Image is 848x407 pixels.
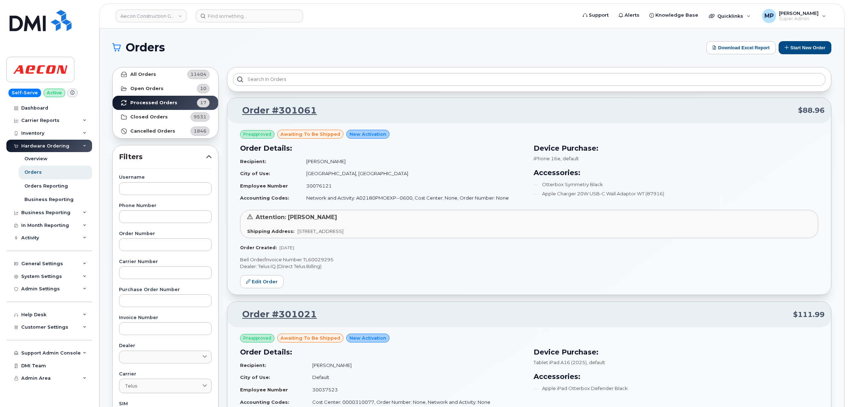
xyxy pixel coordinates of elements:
td: [GEOGRAPHIC_DATA], [GEOGRAPHIC_DATA] [300,167,525,180]
a: Order #301061 [234,104,317,117]
button: Start New Order [779,41,831,54]
span: , default [560,156,579,161]
span: 9531 [194,113,206,120]
h3: Accessories: [534,371,819,382]
span: iPhone 16e [534,156,560,161]
a: Processed Orders17 [113,96,218,110]
td: Network and Activity: A02180PMOEXP--0600, Cost Center: None, Order Number: None [300,192,525,204]
label: Order Number [119,232,212,236]
span: awaiting to be shipped [280,131,340,138]
a: Order #301021 [234,308,317,321]
strong: Employee Number [240,183,288,189]
td: 30037523 [306,384,525,396]
strong: Order Created: [240,245,277,250]
strong: Recipient: [240,158,266,164]
td: Default [306,371,525,384]
a: All Orders11404 [113,67,218,82]
span: Orders [126,42,165,53]
label: Carrier Number [119,260,212,264]
strong: City of Use: [240,374,270,380]
span: Telus [125,383,137,389]
input: Search in orders [233,73,825,86]
label: Purchase Order Number [119,288,212,292]
h3: Device Purchase: [534,347,819,357]
strong: Processed Orders [130,100,177,106]
span: Preapproved [243,131,271,138]
a: Telus [119,379,212,393]
span: 11404 [190,71,206,78]
a: Closed Orders9531 [113,110,218,124]
strong: Shipping Address: [247,228,295,234]
span: [STREET_ADDRESS] [297,228,343,234]
label: Invoice Number [119,316,212,320]
a: Cancelled Orders1846 [113,124,218,138]
a: Edit Order [240,275,284,288]
span: Filters [119,152,206,162]
span: 10 [200,85,206,92]
label: SIM [119,402,212,406]
span: Attention: [PERSON_NAME] [256,214,337,221]
label: Dealer [119,344,212,348]
span: Tablet iPad A16 (2025) [534,359,587,365]
strong: Cancelled Orders [130,128,175,134]
label: Phone Number [119,203,212,208]
strong: Closed Orders [130,114,168,120]
label: Username [119,175,212,180]
span: 1846 [194,128,206,134]
strong: Accounting Codes: [240,195,289,201]
label: Carrier [119,372,212,377]
span: 17 [200,99,206,106]
h3: Order Details: [240,143,525,154]
strong: Open Orders [130,86,164,91]
li: Apple Charger 20W USB-C Wall Adaptor WT (87916) [534,190,819,197]
h3: Accessories: [534,167,819,178]
td: 30076121 [300,180,525,192]
a: Open Orders10 [113,82,218,96]
span: New Activation [349,131,386,138]
span: [DATE] [279,245,294,250]
td: [PERSON_NAME] [300,155,525,168]
span: $111.99 [793,310,825,320]
p: Bell Order/Invoice Number TL60029295 [240,256,818,263]
strong: Recipient: [240,362,266,368]
h3: Order Details: [240,347,525,357]
span: awaiting to be shipped [280,335,340,341]
td: [PERSON_NAME] [306,359,525,372]
span: New Activation [349,335,386,341]
strong: Employee Number [240,387,288,392]
li: Otterbox Symmetry Black [534,181,819,188]
button: Download Excel Report [706,41,776,54]
li: Apple iPad Otterbox Defender Black [534,385,819,392]
span: , default [587,359,605,365]
strong: City of Use: [240,171,270,176]
p: Dealer: Telus IQ (Direct Telus Billing) [240,263,818,270]
span: $88.96 [798,105,825,116]
h3: Device Purchase: [534,143,819,154]
strong: All Orders [130,72,156,77]
strong: Accounting Codes: [240,399,289,405]
span: Preapproved [243,335,271,341]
